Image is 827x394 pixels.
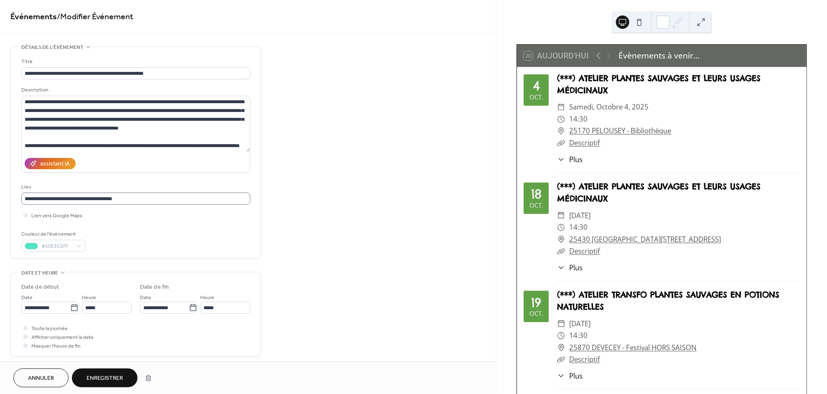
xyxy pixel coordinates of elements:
button: Annuler [13,369,69,387]
span: Plus [569,371,583,381]
div: ​ [557,234,565,246]
div: oct. [529,310,543,317]
a: 25870 DEVECEY - Festival HORS SAISON [569,342,697,354]
div: Lieu [21,183,249,191]
div: 4 [533,79,540,92]
div: Évènements à venir... [618,50,700,62]
button: Enregistrer [72,369,137,387]
button: ​Plus [557,262,583,273]
div: ​ [557,101,565,113]
span: [DATE] [569,318,590,330]
span: 14:30 [569,221,588,234]
span: Masquer l'heure de fin [31,342,81,351]
div: ​ [557,330,565,342]
span: Plus [569,154,583,165]
span: Annuler [28,374,54,383]
button: assistant IA [25,158,76,169]
span: [DATE] [569,210,590,222]
div: ​ [557,210,565,222]
div: 19 [531,296,541,309]
div: Description [21,86,249,94]
span: Détails de l’événement [21,43,84,52]
div: Date de fin [140,283,169,292]
div: ​ [557,342,565,354]
div: oct. [529,202,543,208]
div: ​ [557,154,565,165]
a: (***) ATELIER PLANTES SAUVAGES ET LEURS USAGES MÉDICINAUX [557,181,761,203]
span: 14:30 [569,330,588,342]
div: Titre [21,57,249,66]
span: Afficher uniquement la date [31,333,94,342]
div: assistant IA [40,160,70,169]
div: 18 [531,188,542,200]
div: Couleur de l'événement [21,230,84,239]
a: 25170 PELOUSEY - Bibliothèque [569,125,671,137]
span: Date [140,294,151,302]
div: ​ [557,221,565,234]
span: Date [21,294,33,302]
button: ​Plus [557,154,583,165]
span: / Modifier Événement [57,9,133,25]
span: Heure [82,294,96,302]
span: 14:30 [569,113,588,125]
div: ​ [557,371,565,381]
div: oct. [529,94,543,100]
span: Enregistrer [87,374,123,383]
a: Descriptif [569,246,600,256]
span: Date et heure [21,269,58,277]
a: (***) ATELIER TRANSFO PLANTES SAUVAGES EN POTIONS NATURELLES [557,290,779,312]
div: ​ [557,353,565,366]
a: Événements [10,9,57,25]
span: #50E3C2FF [41,242,72,251]
div: ​ [557,245,565,257]
a: Descriptif [569,354,600,364]
a: 25430 [GEOGRAPHIC_DATA][STREET_ADDRESS] [569,234,721,246]
div: ​ [557,113,565,125]
span: Heure [201,294,215,302]
span: Plus [569,262,583,273]
a: (***) ATELIER PLANTES SAUVAGES ET LEURS USAGES MÉDICINAUX [557,73,761,95]
div: Date de début [21,283,59,292]
div: ​ [557,262,565,273]
span: Toute la journée [31,325,68,333]
div: ​ [557,125,565,137]
div: ​ [557,137,565,149]
span: samedi, octobre 4, 2025 [569,101,649,113]
button: ​Plus [557,371,583,381]
div: ​ [557,318,565,330]
a: Descriptif [569,138,600,147]
span: Lien vers Google Maps [31,212,82,221]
